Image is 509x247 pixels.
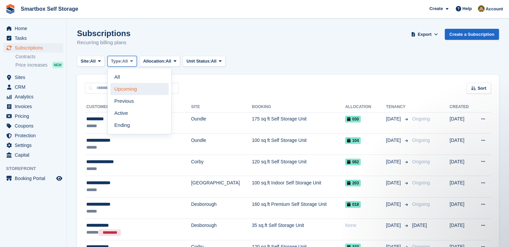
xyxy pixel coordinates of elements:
a: All [110,71,169,83]
span: CRM [15,82,55,92]
th: Tenancy [386,102,409,112]
a: menu [3,131,63,140]
td: Oundle [191,134,252,155]
td: 35 sq.ft Self Storage Unit [252,219,345,240]
span: 018 [345,201,361,208]
span: Help [462,5,472,12]
a: menu [3,43,63,53]
span: Analytics [15,92,55,101]
span: 030 [345,116,361,122]
span: [DATE] [386,201,402,208]
a: menu [3,73,63,82]
td: [DATE] [449,197,473,219]
span: Home [15,24,55,33]
button: Unit Status: All [183,56,225,67]
span: Ongoing [412,180,430,185]
a: Active [110,107,169,119]
td: [DATE] [449,134,473,155]
span: Ongoing [412,116,430,121]
span: All [211,58,217,65]
span: Site: [81,58,90,65]
a: Contracts [15,54,63,60]
span: Storefront [6,165,67,172]
td: 175 sq ft Self Storage Unit [252,112,345,134]
a: Ending [110,119,169,131]
span: Sites [15,73,55,82]
th: Created [449,102,473,112]
a: menu [3,33,63,43]
span: 104 [345,137,361,144]
a: menu [3,174,63,183]
span: Price increases [15,62,48,68]
a: Upcoming [110,83,169,95]
a: menu [3,121,63,131]
td: [GEOGRAPHIC_DATA] [191,176,252,197]
a: Preview store [55,174,63,182]
button: Export [410,29,439,40]
td: Oundle [191,112,252,134]
button: Type: All [107,56,137,67]
span: [DATE] [386,179,402,186]
a: menu [3,150,63,160]
td: [DATE] [449,155,473,176]
a: menu [3,24,63,33]
span: Tasks [15,33,55,43]
span: Settings [15,141,55,150]
img: stora-icon-8386f47178a22dfd0bd8f6a31ec36ba5ce8667c1dd55bd0f319d3a0aa187defe.svg [5,4,15,14]
button: Allocation: All [140,56,180,67]
a: menu [3,82,63,92]
span: Pricing [15,111,55,121]
span: 082 [345,159,361,165]
span: Allocation: [143,58,166,65]
td: [DATE] [449,112,473,134]
a: menu [3,102,63,111]
span: Booking Portal [15,174,55,183]
a: Price increases NEW [15,61,63,69]
span: Export [418,31,431,38]
a: Create a Subscription [445,29,499,40]
span: Ongoing [412,159,430,164]
td: [DATE] [449,176,473,197]
h1: Subscriptions [77,29,131,38]
span: Type: [111,58,122,65]
td: 120 sq.ft Self Storage Unit [252,155,345,176]
span: [DATE] [386,158,402,165]
div: NEW [52,62,63,68]
span: [DATE] [412,223,427,228]
span: Protection [15,131,55,140]
td: 100 sq ft Self Storage Unit [252,134,345,155]
td: [DATE] [449,219,473,240]
th: Allocation [345,102,386,112]
span: [DATE] [386,222,402,229]
img: Alex Selenitsas [478,5,485,12]
td: 160 sq.ft Premium Self Storage Unit [252,197,345,219]
td: Desborough [191,197,252,219]
span: All [122,58,128,65]
th: Customer [85,102,191,112]
span: Capital [15,150,55,160]
a: menu [3,111,63,121]
span: Sort [478,85,486,92]
th: Booking [252,102,345,112]
a: menu [3,92,63,101]
td: 100 sq.ft Indoor Self Storage Unit [252,176,345,197]
td: Desborough [191,219,252,240]
span: Coupons [15,121,55,131]
p: Recurring billing plans [77,39,131,47]
span: Subscriptions [15,43,55,53]
span: 203 [345,180,361,186]
button: Site: All [77,56,105,67]
span: Unit Status: [186,58,211,65]
span: Invoices [15,102,55,111]
a: Previous [110,95,169,107]
div: None [345,222,386,229]
span: All [166,58,171,65]
span: Create [429,5,443,12]
span: Ongoing [412,201,430,207]
span: [DATE] [386,115,402,122]
a: Smartbox Self Storage [18,3,81,14]
th: Site [191,102,252,112]
a: menu [3,141,63,150]
span: [DATE] [386,137,402,144]
span: All [90,58,96,65]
